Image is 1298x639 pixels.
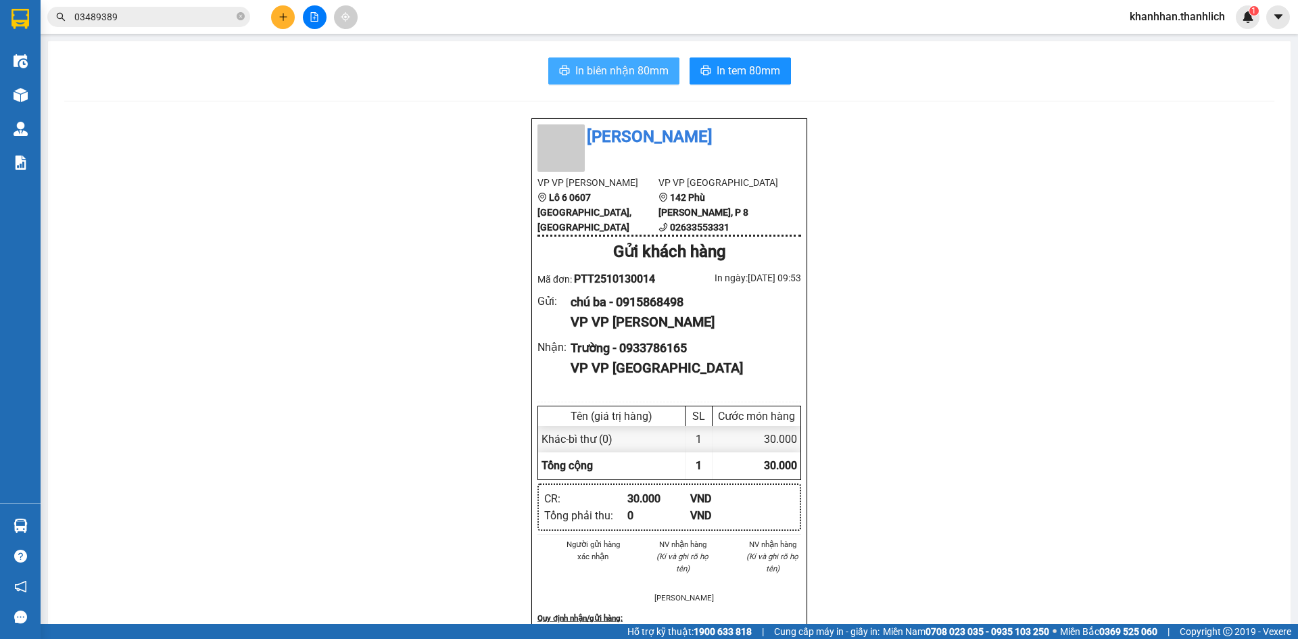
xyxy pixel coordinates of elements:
[654,592,712,604] li: [PERSON_NAME]
[544,507,627,524] div: Tổng phải thu :
[14,88,28,102] img: warehouse-icon
[544,490,627,507] div: CR :
[1119,8,1236,25] span: khanhhan.thanhlich
[271,5,295,29] button: plus
[686,426,713,452] div: 1
[656,552,708,573] i: (Kí và ghi rõ họ tên)
[713,426,800,452] div: 30.000
[1060,624,1157,639] span: Miền Bắc
[1223,627,1232,636] span: copyright
[658,175,779,190] li: VP VP [GEOGRAPHIC_DATA]
[926,626,1049,637] strong: 0708 023 035 - 0935 103 250
[690,57,791,85] button: printerIn tem 80mm
[542,459,593,472] span: Tổng cộng
[14,156,28,170] img: solution-icon
[7,90,16,99] span: environment
[571,293,790,312] div: chú ba - 0915868498
[658,222,668,232] span: phone
[764,459,797,472] span: 30.000
[11,9,29,29] img: logo-vxr
[690,507,753,524] div: VND
[670,222,729,233] b: 02633553331
[542,410,681,423] div: Tên (giá trị hàng)
[341,12,350,22] span: aim
[762,624,764,639] span: |
[74,9,234,24] input: Tìm tên, số ĐT hoặc mã đơn
[669,270,801,285] div: In ngày: [DATE] 09:53
[1099,626,1157,637] strong: 0369 525 060
[303,5,327,29] button: file-add
[559,65,570,78] span: printer
[571,358,790,379] div: VP VP [GEOGRAPHIC_DATA]
[696,459,702,472] span: 1
[627,507,690,524] div: 0
[689,410,708,423] div: SL
[548,57,679,85] button: printerIn biên nhận 80mm
[883,624,1049,639] span: Miền Nam
[7,57,93,87] li: VP VP [PERSON_NAME]
[334,5,358,29] button: aim
[658,192,748,218] b: 142 Phù [PERSON_NAME], P 8
[310,12,319,22] span: file-add
[627,624,752,639] span: Hỗ trợ kỹ thuật:
[571,339,790,358] div: Trường - 0933786165
[1053,629,1057,634] span: ⚪️
[744,538,801,550] li: NV nhận hàng
[537,270,669,287] div: Mã đơn:
[537,175,658,190] li: VP VP [PERSON_NAME]
[237,12,245,20] span: close-circle
[690,490,753,507] div: VND
[1249,6,1259,16] sup: 1
[14,54,28,68] img: warehouse-icon
[571,312,790,333] div: VP VP [PERSON_NAME]
[1266,5,1290,29] button: caret-down
[7,7,196,32] li: [PERSON_NAME]
[575,62,669,79] span: In biên nhận 80mm
[14,611,27,623] span: message
[537,339,571,356] div: Nhận :
[717,62,780,79] span: In tem 80mm
[654,538,712,550] li: NV nhận hàng
[14,580,27,593] span: notification
[542,433,612,446] span: Khác - bì thư (0)
[574,273,655,285] span: PTT2510130014
[746,552,798,573] i: (Kí và ghi rõ họ tên)
[1251,6,1256,16] span: 1
[537,192,631,233] b: Lô 6 0607 [GEOGRAPHIC_DATA], [GEOGRAPHIC_DATA]
[237,11,245,24] span: close-circle
[1242,11,1254,23] img: icon-new-feature
[14,519,28,533] img: warehouse-icon
[1272,11,1284,23] span: caret-down
[537,193,547,202] span: environment
[700,65,711,78] span: printer
[7,89,91,160] b: Lô 6 0607 [GEOGRAPHIC_DATA], [GEOGRAPHIC_DATA]
[658,193,668,202] span: environment
[279,12,288,22] span: plus
[14,122,28,136] img: warehouse-icon
[716,410,797,423] div: Cước món hàng
[564,538,622,563] li: Người gửi hàng xác nhận
[537,124,801,150] li: [PERSON_NAME]
[627,490,690,507] div: 30.000
[14,550,27,563] span: question-circle
[93,57,180,102] li: VP VP [GEOGRAPHIC_DATA]
[537,239,801,265] div: Gửi khách hàng
[774,624,880,639] span: Cung cấp máy in - giấy in:
[56,12,66,22] span: search
[694,626,752,637] strong: 1900 633 818
[537,612,801,624] div: Quy định nhận/gửi hàng :
[537,293,571,310] div: Gửi :
[1168,624,1170,639] span: |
